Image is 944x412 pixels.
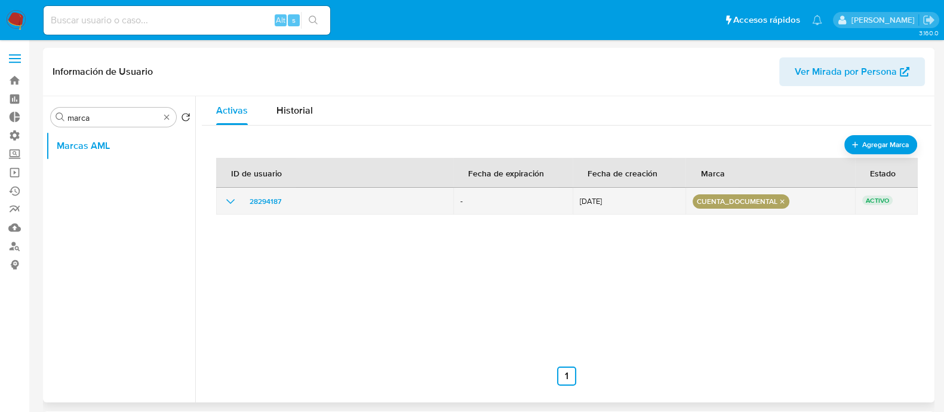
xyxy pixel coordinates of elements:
[46,132,195,160] button: Marcas AML
[67,112,159,123] input: Buscar
[812,15,822,25] a: Notificaciones
[181,112,190,126] button: Volver al orden por defecto
[795,57,897,86] span: Ver Mirada por Persona
[276,14,285,26] span: Alt
[733,14,800,26] span: Accesos rápidos
[162,112,171,122] button: Borrar
[301,12,325,29] button: search-icon
[923,14,935,26] a: Salir
[292,14,296,26] span: s
[44,13,330,28] input: Buscar usuario o caso...
[779,57,925,86] button: Ver Mirada por Persona
[53,66,153,78] h1: Información de Usuario
[851,14,918,26] p: yanina.loff@mercadolibre.com
[56,112,65,122] button: Buscar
